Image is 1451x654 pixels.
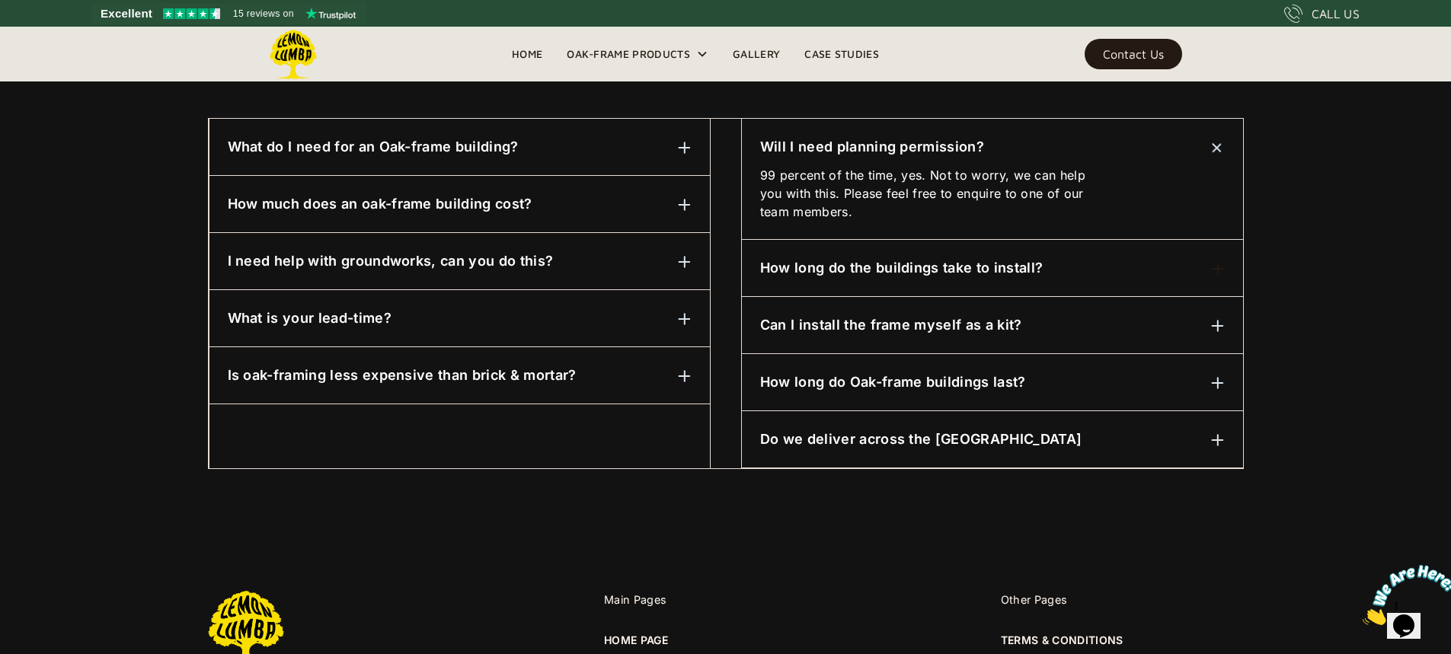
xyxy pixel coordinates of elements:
[228,365,577,385] h6: Is oak-framing less expensive than brick & mortar?
[567,45,690,63] div: Oak-Frame Products
[1312,5,1360,23] div: CALL US
[101,5,152,23] span: Excellent
[760,166,1107,221] p: 99 percent of the time, yes. Not to worry, we can help you with this. Please feel free to enquire...
[1001,632,1123,649] a: TERMS & CONDITIONS
[1103,49,1164,59] div: Contact Us
[305,8,356,20] img: Trustpilot logo
[760,315,1022,335] h6: Can I install the frame myself as a kit?
[1284,5,1360,23] a: CALL US
[760,258,1043,278] h6: How long do the buildings take to install?
[500,43,555,65] a: Home
[1357,559,1451,631] iframe: chat widget
[792,43,891,65] a: Case Studies
[760,429,1082,449] h6: Do we deliver across the [GEOGRAPHIC_DATA]
[721,43,792,65] a: Gallery
[91,3,366,24] a: See Lemon Lumba reviews on Trustpilot
[228,251,554,271] h6: I need help with groundworks, can you do this?
[228,137,519,157] h6: What do I need for an Oak-frame building?
[604,591,847,609] div: Main Pages
[163,8,220,19] img: Trustpilot 4.5 stars
[228,194,532,214] h6: How much does an oak-frame building cost?
[760,137,984,157] h6: Will I need planning permission?
[233,5,294,23] span: 15 reviews on
[604,632,668,649] a: HOME PAGE
[1085,39,1182,69] a: Contact Us
[1001,591,1244,609] div: Other Pages
[6,6,12,19] span: 1
[555,27,721,81] div: Oak-Frame Products
[760,372,1026,392] h6: How long do Oak-frame buildings last?
[228,308,392,328] h6: What is your lead-time?
[6,6,101,66] img: Chat attention grabber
